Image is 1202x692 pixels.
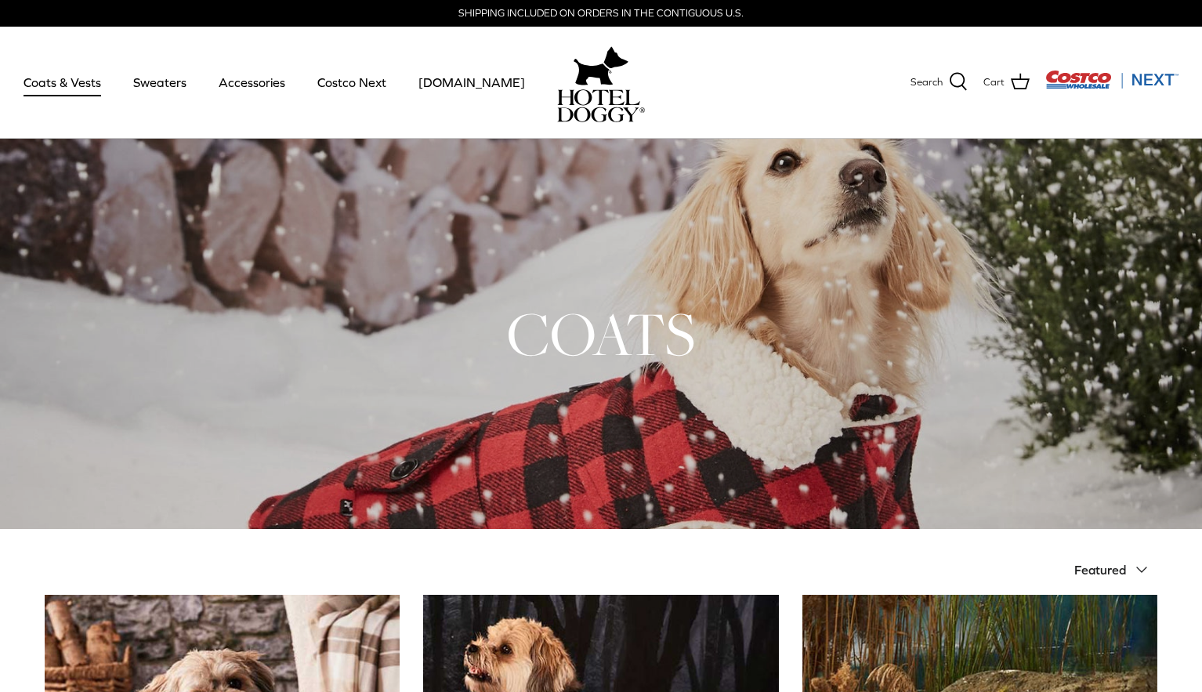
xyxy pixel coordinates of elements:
a: Sweaters [119,56,201,109]
span: Featured [1074,563,1126,577]
a: hoteldoggy.com hoteldoggycom [557,42,645,122]
a: Cart [983,72,1030,92]
a: [DOMAIN_NAME] [404,56,539,109]
button: Featured [1074,553,1157,587]
span: Cart [983,74,1005,91]
h1: COATS [45,295,1157,372]
a: Accessories [205,56,299,109]
a: Costco Next [303,56,400,109]
a: Coats & Vests [9,56,115,109]
img: Costco Next [1045,70,1178,89]
img: hoteldoggy.com [574,42,628,89]
a: Visit Costco Next [1045,80,1178,92]
a: Search [911,72,968,92]
span: Search [911,74,943,91]
img: hoteldoggycom [557,89,645,122]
